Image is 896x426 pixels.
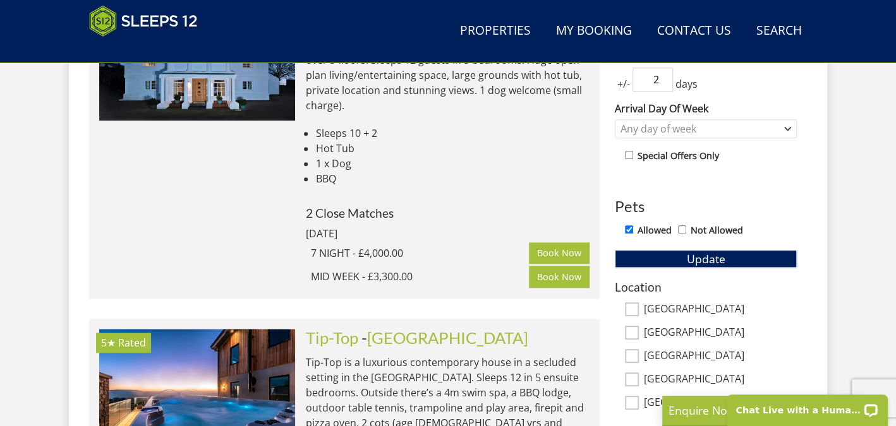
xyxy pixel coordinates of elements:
[687,251,725,266] span: Update
[305,37,590,113] p: Beautiful Georgian house in [GEOGRAPHIC_DATA] arranged over 3 floors. Sleeps 12 guests in 5 bedro...
[83,44,215,55] iframe: Customer reviews powered by Trustpilot
[669,402,858,418] p: Enquire Now
[118,336,146,350] span: Rated
[101,336,116,350] span: Tip-Top has a 5 star rating under the Quality in Tourism Scheme
[455,17,536,45] a: Properties
[315,141,590,156] li: Hot Tub
[366,328,528,347] a: [GEOGRAPHIC_DATA]
[751,17,807,45] a: Search
[652,17,736,45] a: Contact Us
[673,76,700,92] span: days
[644,303,797,317] label: [GEOGRAPHIC_DATA]
[615,198,797,215] h3: Pets
[691,223,743,237] label: Not Allowed
[315,156,590,171] li: 1 x Dog
[551,17,637,45] a: My Booking
[617,122,781,136] div: Any day of week
[615,280,797,293] h3: Location
[310,269,529,284] div: MID WEEK - £3,300.00
[718,386,896,426] iframe: LiveChat chat widget
[638,149,719,163] label: Special Offers Only
[615,250,797,268] button: Update
[315,126,590,141] li: Sleeps 10 + 2
[305,226,476,241] div: [DATE]
[361,328,528,347] span: -
[644,350,797,364] label: [GEOGRAPHIC_DATA]
[529,266,590,287] a: Book Now
[89,5,198,37] img: Sleeps 12
[638,223,672,237] label: Allowed
[315,171,590,186] li: BBQ
[305,206,590,220] h4: 2 Close Matches
[305,328,358,347] a: Tip-Top
[615,101,797,116] label: Arrival Day Of Week
[529,242,590,264] a: Book Now
[615,119,797,138] div: Combobox
[644,373,797,387] label: [GEOGRAPHIC_DATA]
[644,396,797,410] label: [GEOGRAPHIC_DATA]
[310,246,529,261] div: 7 NIGHT - £4,000.00
[644,326,797,340] label: [GEOGRAPHIC_DATA]
[615,76,633,92] span: +/-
